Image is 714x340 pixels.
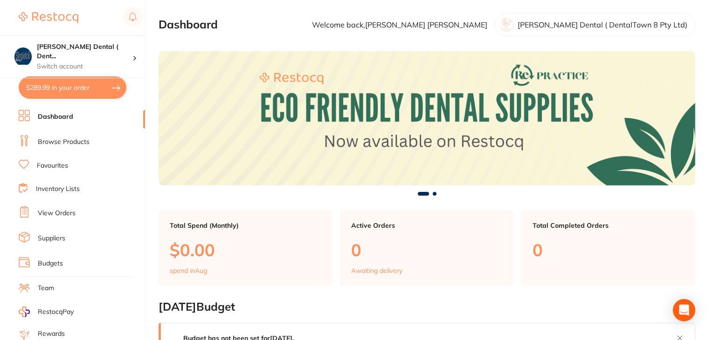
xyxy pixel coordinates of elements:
a: Inventory Lists [36,184,80,194]
a: RestocqPay [19,306,74,317]
p: spend in Aug [170,267,207,274]
a: Favourites [37,161,68,170]
p: 0 [351,240,503,259]
a: Active Orders0Awaiting delivery [340,211,514,286]
a: Total Completed Orders0 [521,211,695,286]
img: Dashboard [159,51,695,185]
p: Total Completed Orders [533,222,684,229]
img: RestocqPay [19,306,30,317]
span: RestocqPay [38,307,74,317]
p: Active Orders [351,222,503,229]
p: Total Spend (Monthly) [170,222,321,229]
img: Restocq Logo [19,12,78,23]
a: Team [38,284,54,293]
p: 0 [533,240,684,259]
a: Budgets [38,259,63,268]
h2: [DATE] Budget [159,300,695,313]
a: View Orders [38,209,76,218]
button: $289.99 in your order [19,76,126,99]
p: [PERSON_NAME] Dental ( DentalTown 8 Pty Ltd) [518,20,687,29]
h4: Singleton Dental ( DentalTown 8 Pty Ltd) [37,42,132,61]
a: Suppliers [38,234,65,243]
p: Switch account [37,62,132,71]
a: Browse Products [38,137,90,147]
p: Awaiting delivery [351,267,402,274]
img: Singleton Dental ( DentalTown 8 Pty Ltd) [14,48,32,65]
a: Rewards [38,329,65,339]
a: Dashboard [38,112,73,122]
div: Open Intercom Messenger [673,299,695,321]
a: Restocq Logo [19,7,78,28]
a: Total Spend (Monthly)$0.00spend inAug [159,211,333,286]
p: Welcome back, [PERSON_NAME] [PERSON_NAME] [312,20,487,29]
p: $0.00 [170,240,321,259]
h2: Dashboard [159,18,218,31]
